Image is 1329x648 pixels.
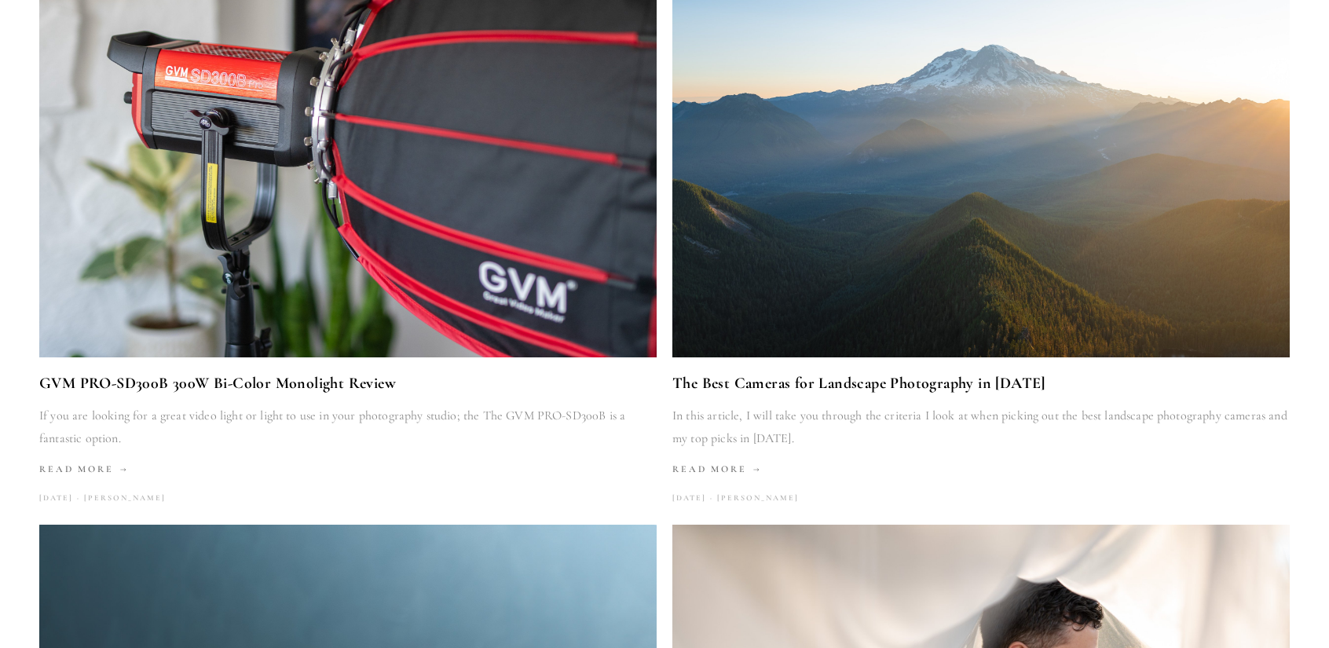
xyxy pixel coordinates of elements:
a: GVM PRO-SD300B 300W Bi-Color Monolight Review [39,370,657,397]
p: If you are looking for a great video light or light to use in your photography studio; the The GV... [39,405,657,450]
a: [PERSON_NAME] [73,488,166,509]
span: Read More [39,463,129,474]
span: Read More [672,463,762,474]
time: [DATE] [672,488,706,509]
a: Read More [39,458,657,481]
a: The Best Cameras for Landscape Photography in [DATE] [672,370,1290,397]
time: [DATE] [39,488,73,509]
p: In this article, I will take you through the criteria I look at when picking out the best landsca... [672,405,1290,450]
a: [PERSON_NAME] [706,488,799,509]
a: Read More [672,458,1290,481]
